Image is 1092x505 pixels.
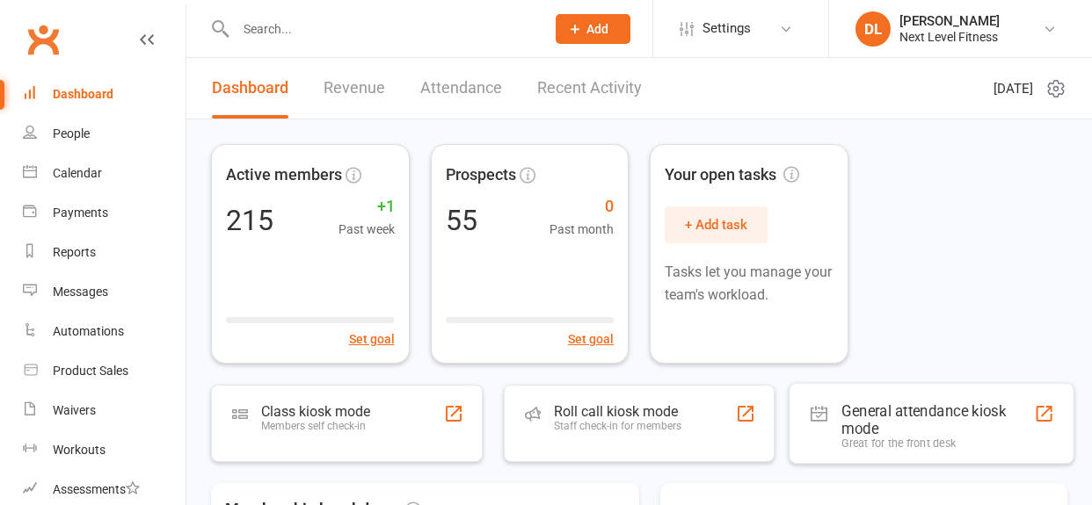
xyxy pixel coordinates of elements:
[23,312,186,351] a: Automations
[226,162,342,188] span: Active members
[994,78,1033,99] span: [DATE]
[324,58,385,119] a: Revenue
[230,17,533,41] input: Search...
[899,13,1000,29] div: [PERSON_NAME]
[23,193,186,233] a: Payments
[586,22,608,36] span: Add
[554,403,681,420] div: Roll call kiosk mode
[899,29,1000,45] div: Next Level Fitness
[53,206,108,220] div: Payments
[537,58,642,119] a: Recent Activity
[556,14,630,44] button: Add
[550,194,614,220] span: 0
[261,403,370,420] div: Class kiosk mode
[23,154,186,193] a: Calendar
[53,285,108,299] div: Messages
[665,162,799,188] span: Your open tasks
[261,420,370,432] div: Members self check-in
[53,126,90,141] div: People
[23,272,186,312] a: Messages
[665,261,834,306] p: Tasks let you manage your team's workload.
[349,329,395,349] button: Set goal
[53,482,140,496] div: Assessments
[339,220,395,239] span: Past week
[53,245,96,259] div: Reports
[554,420,681,432] div: Staff check-in for members
[420,58,502,119] a: Attendance
[446,206,477,234] div: 55
[53,403,96,417] div: Waivers
[23,351,186,391] a: Product Sales
[446,162,516,188] span: Prospects
[665,206,768,243] button: + Add task
[23,114,186,154] a: People
[23,391,186,430] a: Waivers
[53,364,128,378] div: Product Sales
[703,9,751,48] span: Settings
[841,437,1034,451] div: Great for the front desk
[855,11,891,47] div: DL
[53,443,106,457] div: Workouts
[21,18,65,61] a: Clubworx
[550,220,614,239] span: Past month
[53,87,113,101] div: Dashboard
[568,329,614,349] button: Set goal
[212,58,288,119] a: Dashboard
[53,166,102,180] div: Calendar
[23,233,186,272] a: Reports
[53,324,124,338] div: Automations
[23,430,186,470] a: Workouts
[226,206,273,234] div: 215
[339,194,395,220] span: +1
[23,75,186,114] a: Dashboard
[841,402,1034,437] div: General attendance kiosk mode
